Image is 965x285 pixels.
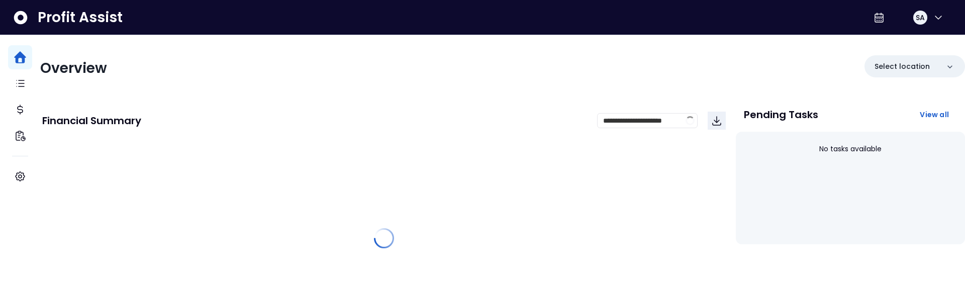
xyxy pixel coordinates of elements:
[912,106,957,124] button: View all
[744,110,818,120] p: Pending Tasks
[40,58,107,78] span: Overview
[920,110,949,120] span: View all
[916,13,925,23] span: SA
[42,116,141,126] p: Financial Summary
[38,9,123,27] span: Profit Assist
[708,112,726,130] button: Download
[875,61,930,72] p: Select location
[744,136,957,162] div: No tasks available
